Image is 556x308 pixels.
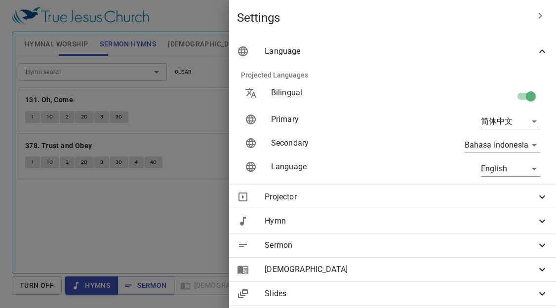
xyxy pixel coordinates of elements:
span: Language [265,45,536,57]
div: Sermon [229,233,556,257]
p: Secondary [271,137,411,149]
p: Bilingual [271,87,411,99]
div: 简体中文 [481,114,540,129]
span: Hymn [265,215,536,227]
div: Bahasa Indonesia [465,137,540,153]
div: 从箴言学说话 Belajar Bertutur Dari Kitab Amsal [3,9,117,47]
div: Slides [229,282,556,306]
div: [DEMOGRAPHIC_DATA] [229,258,556,281]
div: 证道：[PERSON_NAME]执事 Dn. [PERSON_NAME] 翻译：[PERSON_NAME] Sis. [PERSON_NAME] [3,51,117,65]
div: English [481,161,540,177]
span: Slides [265,288,536,300]
p: Primary [271,114,411,125]
span: Sermon [265,239,536,251]
li: 131 [137,40,150,50]
p: Language [271,161,411,173]
span: [DEMOGRAPHIC_DATA] [265,264,536,275]
span: Settings [237,10,528,26]
li: 378 [137,50,150,60]
div: Language [229,39,556,63]
div: Hymn [229,209,556,233]
span: Projector [265,191,536,203]
p: 诗 Pujian [133,32,154,38]
div: Projector [229,185,556,209]
li: Projected Languages [233,63,552,87]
